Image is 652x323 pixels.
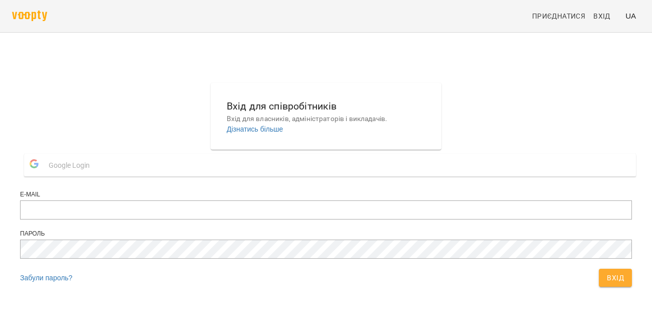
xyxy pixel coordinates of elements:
button: Вхід [599,269,632,287]
div: E-mail [20,190,632,199]
span: UA [625,11,636,21]
a: Дізнатись більше [227,125,283,133]
span: Вхід [607,272,624,284]
a: Вхід [589,7,621,25]
button: Google Login [24,154,636,176]
a: Приєднатися [528,7,589,25]
a: Забули пароль? [20,274,72,282]
p: Вхід для власників, адміністраторів і викладачів. [227,114,425,124]
span: Google Login [49,155,95,175]
button: UA [621,7,640,25]
div: Пароль [20,230,632,238]
button: Вхід для співробітниківВхід для власників, адміністраторів і викладачів.Дізнатись більше [219,90,433,142]
span: Приєднатися [532,10,585,22]
img: voopty.png [12,11,47,21]
span: Вхід [593,10,610,22]
h6: Вхід для співробітників [227,98,425,114]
